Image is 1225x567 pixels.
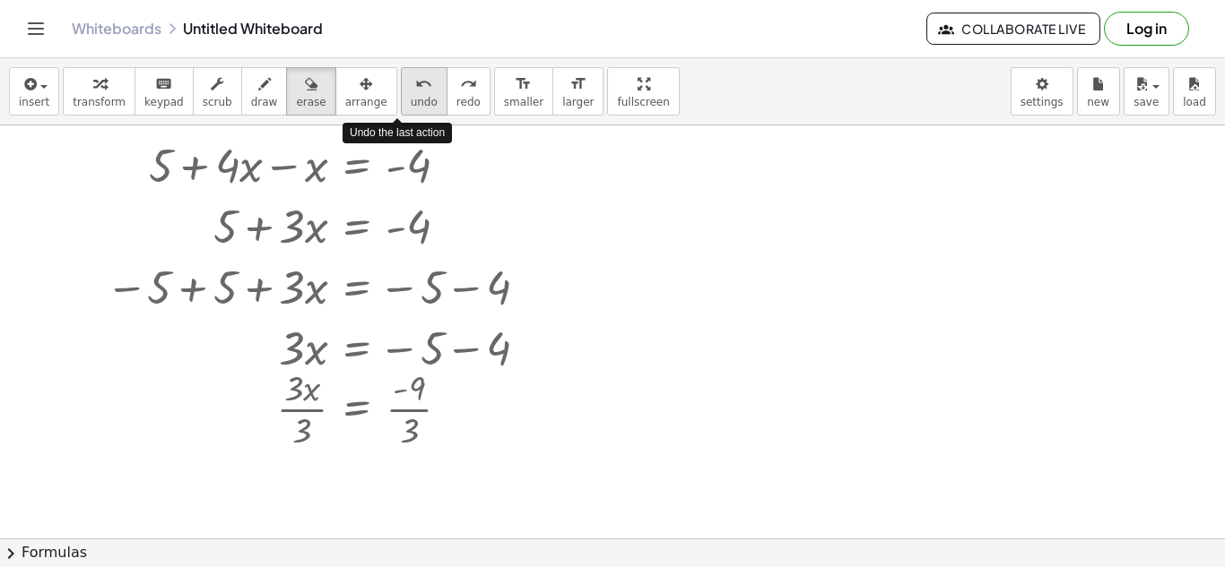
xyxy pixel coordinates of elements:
[251,96,278,108] span: draw
[155,73,172,95] i: keyboard
[1124,67,1169,116] button: save
[447,67,491,116] button: redoredo
[19,96,49,108] span: insert
[203,96,232,108] span: scrub
[415,73,432,95] i: undo
[73,96,126,108] span: transform
[411,96,438,108] span: undo
[1173,67,1216,116] button: load
[562,96,594,108] span: larger
[241,67,288,116] button: draw
[569,73,586,95] i: format_size
[1087,96,1109,108] span: new
[1104,12,1189,46] button: Log in
[926,13,1100,45] button: Collaborate Live
[135,67,194,116] button: keyboardkeypad
[456,96,481,108] span: redo
[193,67,242,116] button: scrub
[504,96,543,108] span: smaller
[1021,96,1064,108] span: settings
[296,96,326,108] span: erase
[286,67,335,116] button: erase
[345,96,387,108] span: arrange
[343,123,452,143] div: Undo the last action
[607,67,679,116] button: fullscreen
[1134,96,1159,108] span: save
[1183,96,1206,108] span: load
[401,67,447,116] button: undoundo
[22,14,50,43] button: Toggle navigation
[63,67,135,116] button: transform
[942,21,1085,37] span: Collaborate Live
[1077,67,1120,116] button: new
[1011,67,1073,116] button: settings
[72,20,161,38] a: Whiteboards
[617,96,669,108] span: fullscreen
[9,67,59,116] button: insert
[460,73,477,95] i: redo
[515,73,532,95] i: format_size
[144,96,184,108] span: keypad
[552,67,604,116] button: format_sizelarger
[335,67,397,116] button: arrange
[494,67,553,116] button: format_sizesmaller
